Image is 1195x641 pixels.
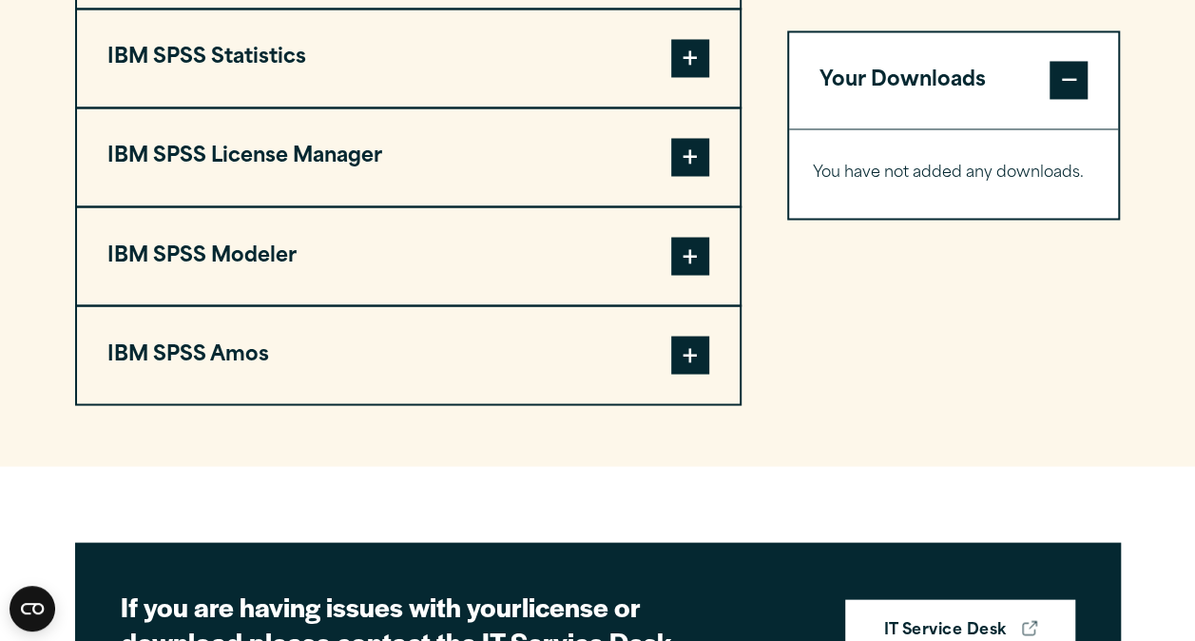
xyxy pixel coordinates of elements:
button: Open CMP widget [10,586,55,631]
button: IBM SPSS Amos [77,306,740,403]
div: Your Downloads [789,129,1119,219]
button: IBM SPSS Modeler [77,207,740,304]
button: IBM SPSS Statistics [77,10,740,107]
button: Your Downloads [789,32,1119,129]
button: IBM SPSS License Manager [77,108,740,205]
p: You have not added any downloads. [813,161,1095,188]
